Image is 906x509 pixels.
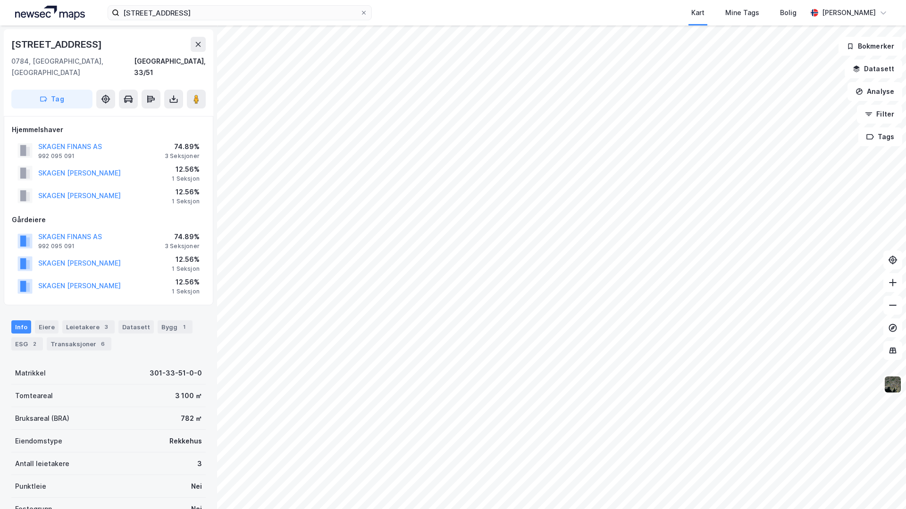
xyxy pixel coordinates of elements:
[165,141,200,152] div: 74.89%
[165,231,200,242] div: 74.89%
[11,337,43,350] div: ESG
[15,413,69,424] div: Bruksareal (BRA)
[172,265,200,273] div: 1 Seksjon
[172,175,200,183] div: 1 Seksjon
[35,320,59,334] div: Eiere
[169,435,202,447] div: Rekkehus
[15,367,46,379] div: Matrikkel
[191,481,202,492] div: Nei
[845,59,902,78] button: Datasett
[119,6,360,20] input: Søk på adresse, matrikkel, gårdeiere, leietakere eller personer
[172,186,200,198] div: 12.56%
[98,339,108,349] div: 6
[859,464,906,509] div: Kontrollprogram for chat
[11,320,31,334] div: Info
[11,37,104,52] div: [STREET_ADDRESS]
[15,6,85,20] img: logo.a4113a55bc3d86da70a041830d287a7e.svg
[165,152,200,160] div: 3 Seksjoner
[172,254,200,265] div: 12.56%
[179,322,189,332] div: 1
[822,7,876,18] div: [PERSON_NAME]
[172,164,200,175] div: 12.56%
[172,288,200,295] div: 1 Seksjon
[859,464,906,509] iframe: Chat Widget
[47,337,111,350] div: Transaksjoner
[172,276,200,288] div: 12.56%
[725,7,759,18] div: Mine Tags
[12,124,205,135] div: Hjemmelshaver
[62,320,115,334] div: Leietakere
[172,198,200,205] div: 1 Seksjon
[30,339,39,349] div: 2
[15,458,69,469] div: Antall leietakere
[691,7,705,18] div: Kart
[158,320,193,334] div: Bygg
[847,82,902,101] button: Analyse
[118,320,154,334] div: Datasett
[11,56,134,78] div: 0784, [GEOGRAPHIC_DATA], [GEOGRAPHIC_DATA]
[15,390,53,401] div: Tomteareal
[884,375,902,393] img: 9k=
[38,152,75,160] div: 992 095 091
[12,214,205,225] div: Gårdeiere
[839,37,902,56] button: Bokmerker
[134,56,206,78] div: [GEOGRAPHIC_DATA], 33/51
[15,435,62,447] div: Eiendomstype
[857,105,902,124] button: Filter
[858,127,902,146] button: Tags
[181,413,202,424] div: 782 ㎡
[175,390,202,401] div: 3 100 ㎡
[150,367,202,379] div: 301-33-51-0-0
[38,242,75,250] div: 992 095 091
[11,90,92,108] button: Tag
[101,322,111,332] div: 3
[165,242,200,250] div: 3 Seksjoner
[15,481,46,492] div: Punktleie
[197,458,202,469] div: 3
[780,7,797,18] div: Bolig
